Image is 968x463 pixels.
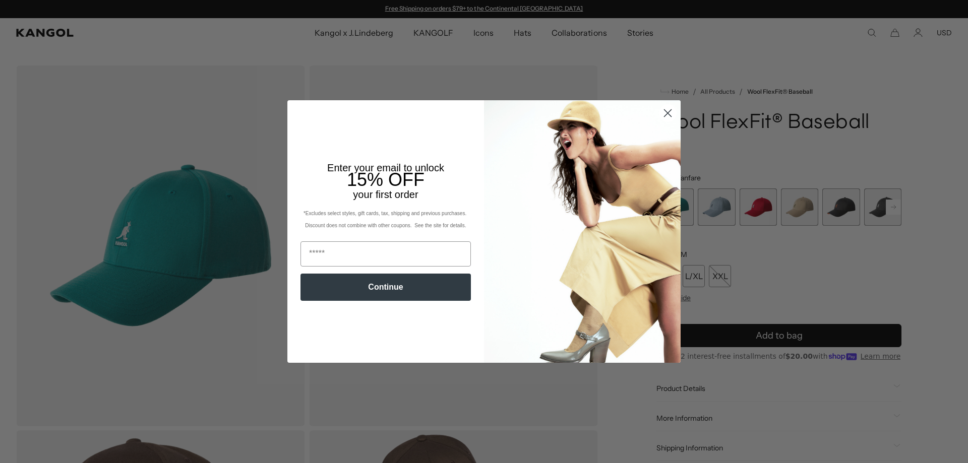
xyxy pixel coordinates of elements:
[484,100,681,362] img: 93be19ad-e773-4382-80b9-c9d740c9197f.jpeg
[304,211,468,228] span: *Excludes select styles, gift cards, tax, shipping and previous purchases. Discount does not comb...
[353,189,418,200] span: your first order
[347,169,425,190] span: 15% OFF
[659,104,677,122] button: Close dialog
[300,274,471,301] button: Continue
[300,241,471,267] input: Email
[327,162,444,173] span: Enter your email to unlock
